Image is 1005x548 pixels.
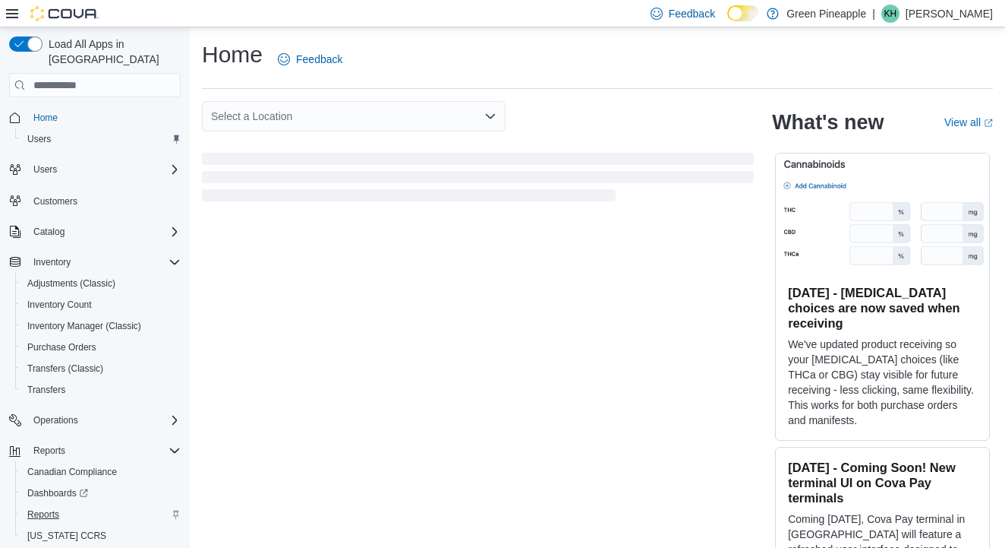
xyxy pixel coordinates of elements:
[944,116,993,128] a: View allExternal link
[27,223,71,241] button: Catalog
[27,223,181,241] span: Catalog
[906,5,993,23] p: [PERSON_NAME]
[27,487,88,499] span: Dashboards
[33,163,57,176] span: Users
[788,285,977,331] h3: [DATE] - [MEDICAL_DATA] choices are now saved when receiving
[484,110,496,122] button: Open list of options
[21,296,181,314] span: Inventory Count
[15,379,187,401] button: Transfers
[27,160,181,179] span: Users
[15,128,187,150] button: Users
[15,294,187,315] button: Inventory Count
[21,484,181,502] span: Dashboards
[21,317,181,335] span: Inventory Manager (Classic)
[33,414,78,426] span: Operations
[3,440,187,461] button: Reports
[727,21,728,22] span: Dark Mode
[27,341,96,353] span: Purchase Orders
[33,195,77,207] span: Customers
[3,189,187,211] button: Customers
[15,483,187,504] a: Dashboards
[33,445,65,457] span: Reports
[3,252,187,273] button: Inventory
[21,505,65,524] a: Reports
[21,338,102,356] a: Purchase Orders
[884,5,897,23] span: KH
[272,44,348,74] a: Feedback
[727,5,759,21] input: Dark Mode
[27,133,51,145] span: Users
[296,52,342,67] span: Feedback
[786,5,866,23] p: Green Pineapple
[43,36,181,67] span: Load All Apps in [GEOGRAPHIC_DATA]
[27,411,84,429] button: Operations
[202,156,754,204] span: Loading
[3,410,187,431] button: Operations
[27,530,106,542] span: [US_STATE] CCRS
[33,256,71,268] span: Inventory
[27,320,141,332] span: Inventory Manager (Classic)
[15,337,187,358] button: Purchase Orders
[27,411,181,429] span: Operations
[27,442,71,460] button: Reports
[27,192,83,211] a: Customers
[21,463,123,481] a: Canadian Compliance
[21,484,94,502] a: Dashboards
[202,40,263,70] h1: Home
[15,273,187,294] button: Adjustments (Classic)
[15,315,187,337] button: Inventory Manager (Classic)
[21,381,181,399] span: Transfers
[27,253,181,271] span: Inventory
[21,381,71,399] a: Transfers
[15,504,187,525] button: Reports
[788,460,977,505] h3: [DATE] - Coming Soon! New terminal UI on Cova Pay terminals
[21,296,98,314] a: Inventory Count
[21,527,181,545] span: Washington CCRS
[21,130,181,148] span: Users
[872,5,875,23] p: |
[27,108,181,127] span: Home
[21,527,112,545] a: [US_STATE] CCRS
[15,358,187,379] button: Transfers (Classic)
[881,5,899,23] div: Karin Hamm
[772,110,884,135] h2: What's new
[27,253,77,271] button: Inventory
[21,274,181,293] span: Adjustments (Classic)
[15,525,187,546] button: [US_STATE] CCRS
[21,274,121,293] a: Adjustments (Classic)
[3,221,187,242] button: Catalog
[3,159,187,180] button: Users
[27,191,181,210] span: Customers
[27,363,103,375] span: Transfers (Classic)
[27,277,115,290] span: Adjustments (Classic)
[27,384,65,396] span: Transfers
[15,461,187,483] button: Canadian Compliance
[21,360,109,378] a: Transfers (Classic)
[788,337,977,428] p: We've updated product receiving so your [MEDICAL_DATA] choices (like THCa or CBG) stay visible fo...
[3,106,187,128] button: Home
[33,112,58,124] span: Home
[21,317,147,335] a: Inventory Manager (Classic)
[21,505,181,524] span: Reports
[33,226,65,238] span: Catalog
[669,6,715,21] span: Feedback
[21,338,181,356] span: Purchase Orders
[27,508,59,521] span: Reports
[27,442,181,460] span: Reports
[21,130,57,148] a: Users
[21,463,181,481] span: Canadian Compliance
[27,299,92,311] span: Inventory Count
[27,109,64,127] a: Home
[27,466,117,478] span: Canadian Compliance
[30,6,99,21] img: Cova
[21,360,181,378] span: Transfers (Classic)
[984,119,993,128] svg: External link
[27,160,63,179] button: Users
